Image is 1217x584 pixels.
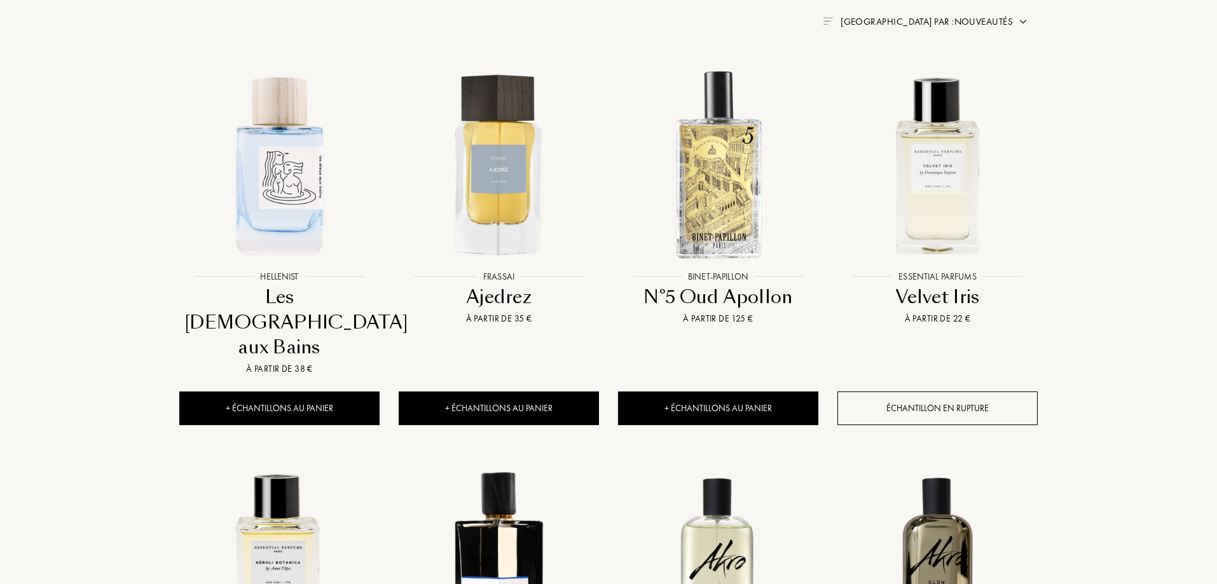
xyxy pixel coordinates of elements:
img: Velvet Iris Essential Parfums [839,65,1036,263]
div: + Échantillons au panier [399,391,599,425]
div: + Échantillons au panier [618,391,818,425]
img: filter_by.png [823,17,833,25]
div: À partir de 22 € [842,312,1033,325]
a: Velvet Iris Essential ParfumsEssential ParfumsVelvet IrisÀ partir de 22 € [837,51,1038,341]
img: Les Dieux aux Bains Hellenist [181,65,378,263]
div: + Échantillons au panier [179,391,380,425]
a: N°5 Oud Apollon Binet-PapillonBinet-PapillonN°5 Oud ApollonÀ partir de 125 € [618,51,818,341]
div: Échantillon en rupture [837,391,1038,425]
img: Ajedrez Frassai [400,65,598,263]
a: Ajedrez FrassaiFrassaiAjedrezÀ partir de 35 € [399,51,599,341]
a: Les Dieux aux Bains HellenistHellenistLes [DEMOGRAPHIC_DATA] aux BainsÀ partir de 38 € [179,51,380,391]
div: À partir de 125 € [623,312,813,325]
span: [GEOGRAPHIC_DATA] par : Nouveautés [841,15,1013,28]
div: À partir de 35 € [404,312,594,325]
img: arrow.png [1018,17,1028,27]
div: Les [DEMOGRAPHIC_DATA] aux Bains [184,285,375,360]
img: N°5 Oud Apollon Binet-Papillon [619,65,817,263]
div: À partir de 38 € [184,362,375,376]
